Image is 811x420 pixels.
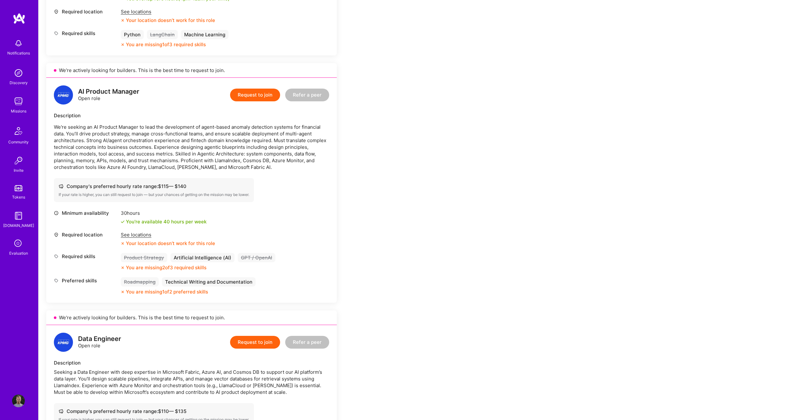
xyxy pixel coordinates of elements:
[126,264,206,271] div: You are missing 2 of 3 required skills
[12,238,25,250] i: icon SelectionTeam
[78,336,121,349] div: Open role
[230,336,280,349] button: Request to join
[126,288,208,295] div: You are missing 1 of 2 preferred skills
[59,184,63,189] i: icon Cash
[126,41,206,48] div: You are missing 1 of 3 required skills
[54,124,329,170] p: We're seeking an AI Product Manager to lead the development of agent-based anomaly detection syst...
[9,250,28,257] div: Evaluation
[54,112,329,119] div: Description
[121,220,125,224] i: icon Check
[59,408,249,415] div: Company's preferred hourly rate range: $ 110 — $ 135
[12,37,25,50] img: bell
[54,31,59,36] i: icon Tag
[15,185,22,191] img: tokens
[11,108,26,114] div: Missions
[10,79,28,86] div: Discovery
[121,266,125,270] i: icon CloseOrange
[46,310,337,325] div: We’re actively looking for builders. This is the best time to request to join.
[12,67,25,79] img: discovery
[285,336,329,349] button: Refer a peer
[181,30,228,39] div: Machine Learning
[54,8,118,15] div: Required location
[54,278,59,283] i: icon Tag
[8,139,29,145] div: Community
[121,17,215,24] div: Your location doesn’t work for this role
[121,210,206,216] div: 30 hours
[170,253,235,262] div: Artificial Intelligence (AI)
[12,154,25,167] img: Invite
[14,167,24,174] div: Invite
[54,369,329,395] div: Seeking a Data Engineer with deep expertise in Microsoft Fabric, Azure AI, and Cosmos DB to suppo...
[121,43,125,47] i: icon CloseOrange
[121,231,215,238] div: See locations
[12,95,25,108] img: teamwork
[238,253,275,262] div: GPT / OpenAI
[54,85,73,105] img: logo
[78,88,139,95] div: AI Product Manager
[121,30,144,39] div: Python
[54,253,118,260] div: Required skills
[121,18,125,22] i: icon CloseOrange
[46,63,337,78] div: We’re actively looking for builders. This is the best time to request to join.
[54,211,59,215] i: icon Clock
[59,192,249,197] div: If your rate is higher, you can still request to join — but your chances of getting on the missio...
[285,89,329,101] button: Refer a peer
[121,242,125,245] i: icon CloseOrange
[121,253,167,262] div: Product Strategy
[12,209,25,222] img: guide book
[54,210,118,216] div: Minimum availability
[59,409,63,414] i: icon Cash
[11,123,26,139] img: Community
[7,50,30,56] div: Notifications
[121,290,125,294] i: icon CloseOrange
[147,30,178,39] div: LangChain
[54,277,118,284] div: Preferred skills
[121,218,206,225] div: You're available 40 hours per week
[54,333,73,352] img: logo
[12,194,25,200] div: Tokens
[54,359,329,366] div: Description
[54,9,59,14] i: icon Location
[162,277,256,286] div: Technical Writing and Documentation
[230,89,280,101] button: Request to join
[54,232,59,237] i: icon Location
[121,240,215,247] div: Your location doesn’t work for this role
[78,336,121,342] div: Data Engineer
[78,88,139,102] div: Open role
[121,8,215,15] div: See locations
[11,395,26,407] a: User Avatar
[13,13,25,24] img: logo
[54,231,118,238] div: Required location
[3,222,34,229] div: [DOMAIN_NAME]
[121,277,159,286] div: Roadmapping
[12,395,25,407] img: User Avatar
[54,30,118,37] div: Required skills
[54,254,59,259] i: icon Tag
[59,183,249,190] div: Company's preferred hourly rate range: $ 115 — $ 140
